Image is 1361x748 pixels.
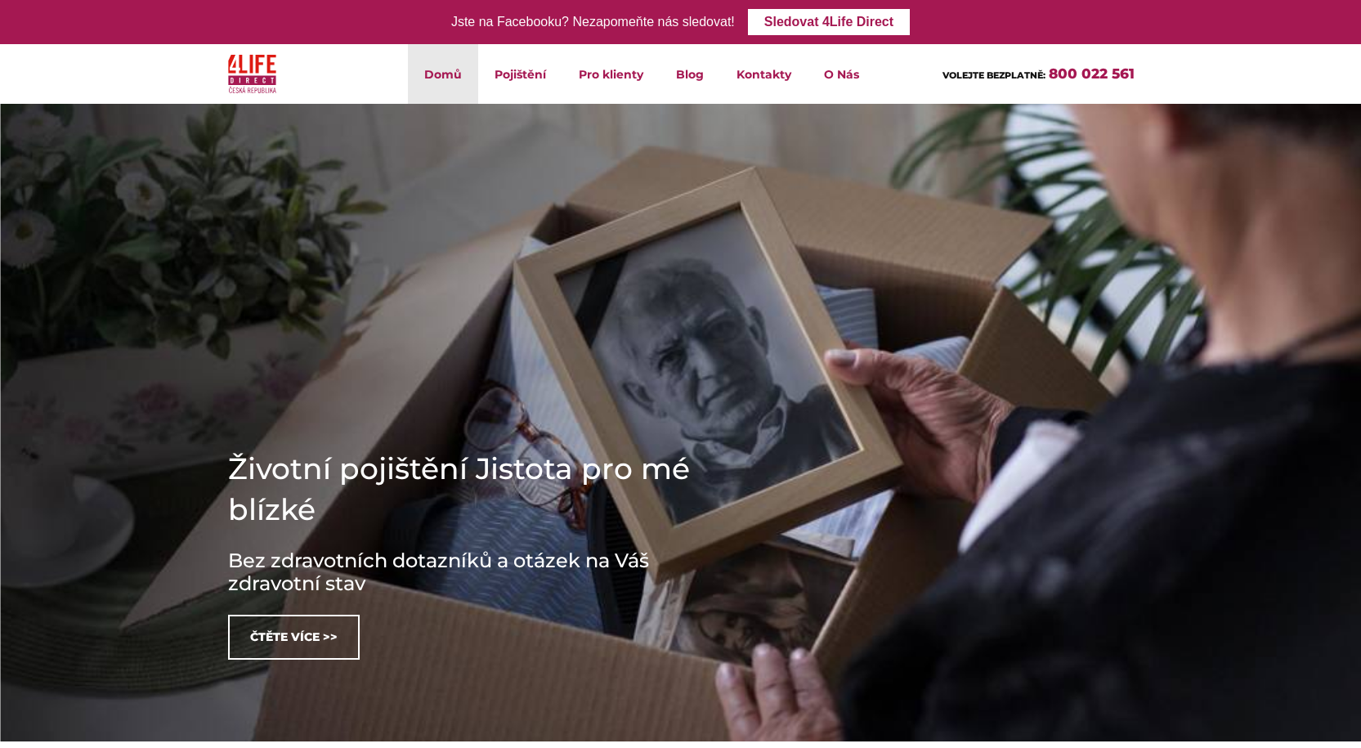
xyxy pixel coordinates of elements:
[942,69,1045,81] span: VOLEJTE BEZPLATNĚ:
[228,51,277,97] img: 4Life Direct Česká republika logo
[228,615,360,660] a: Čtěte více >>
[228,549,719,595] h3: Bez zdravotních dotazníků a otázek na Váš zdravotní stav
[748,9,910,35] a: Sledovat 4Life Direct
[1049,65,1135,82] a: 800 022 561
[228,448,719,530] h1: Životní pojištění Jistota pro mé blízké
[451,11,735,34] div: Jste na Facebooku? Nezapomeňte nás sledovat!
[720,44,808,104] a: Kontakty
[660,44,720,104] a: Blog
[408,44,478,104] a: Domů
